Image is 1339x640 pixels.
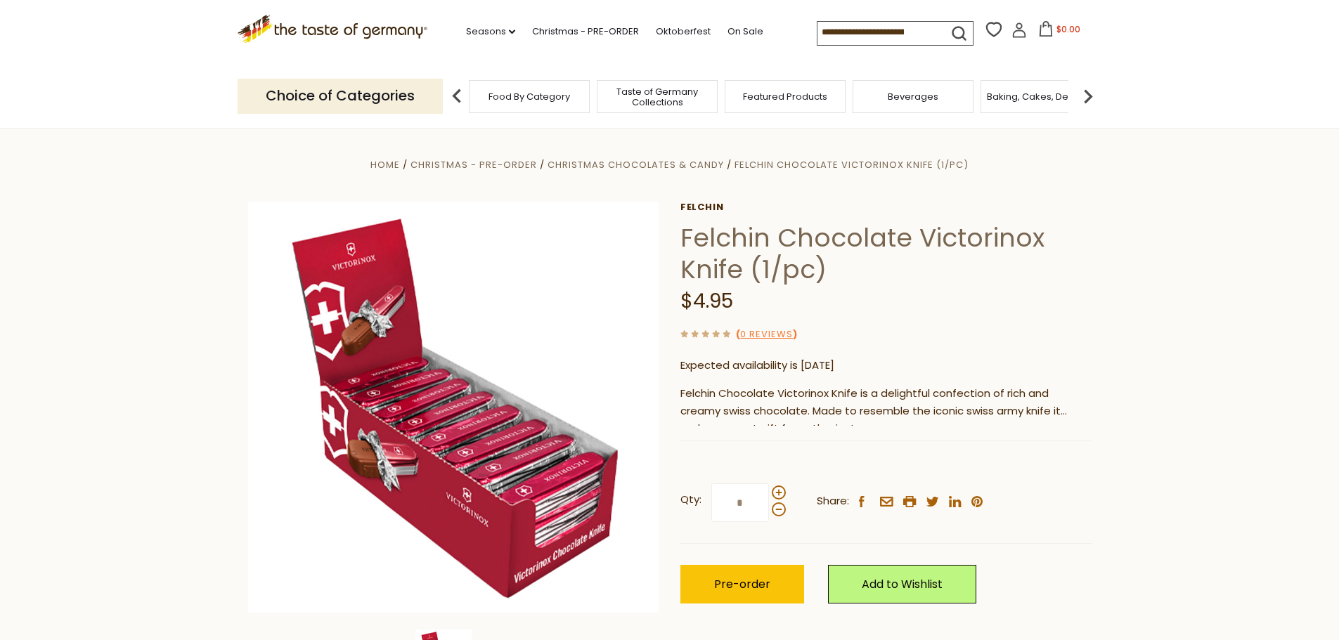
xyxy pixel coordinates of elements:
h1: Felchin Chocolate Victorinox Knife (1/pc) [680,222,1092,285]
span: Pre-order [714,576,770,592]
span: $4.95 [680,287,733,315]
button: $0.00 [1030,21,1089,42]
a: Felchin Chocolate Victorinox Knife (1/pc) [735,158,969,171]
a: Food By Category [489,91,570,102]
a: Oktoberfest [656,24,711,39]
img: previous arrow [443,82,471,110]
strong: Qty: [680,491,701,509]
a: Christmas - PRE-ORDER [532,24,639,39]
span: ( ) [736,327,797,341]
a: Baking, Cakes, Desserts [987,91,1096,102]
a: Featured Products [743,91,827,102]
a: On Sale [727,24,763,39]
a: Add to Wishlist [828,565,976,603]
div: Felchin Chocolate Victorinox Knife is a delightful confection of rich and creamy swiss chocolate.... [680,385,1092,426]
a: 0 Reviews [740,327,793,342]
a: Christmas - PRE-ORDER [410,158,537,171]
img: next arrow [1074,82,1102,110]
input: Qty: [711,483,769,522]
a: Christmas Chocolates & Candy [548,158,724,171]
a: Taste of Germany Collections [601,86,713,107]
a: Home [370,158,400,171]
button: Pre-order [680,565,804,603]
p: Choice of Categories [238,79,443,113]
span: $0.00 [1056,23,1080,35]
p: Expected availability is [DATE] [680,357,1092,374]
a: Seasons [466,24,515,39]
img: Felchin Chocolate Victorinox Knife (1/pc) [248,202,659,613]
a: Felchin [680,202,1092,213]
span: Share: [817,492,849,510]
a: Beverages [888,91,938,102]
